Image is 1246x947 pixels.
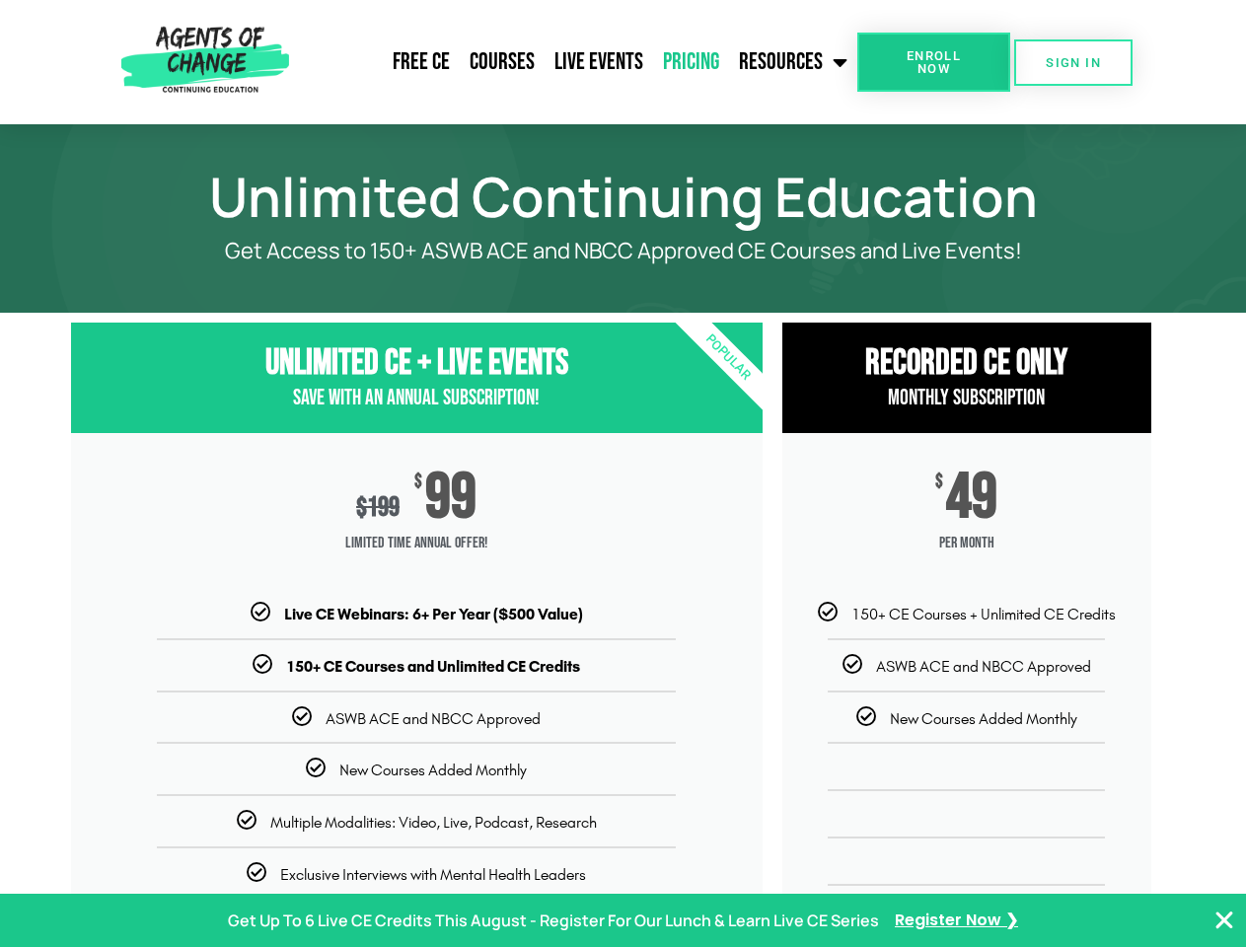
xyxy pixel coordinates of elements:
[228,907,879,935] p: Get Up To 6 Live CE Credits This August - Register For Our Lunch & Learn Live CE Series
[293,385,540,411] span: Save with an Annual Subscription!
[71,342,763,385] h3: Unlimited CE + Live Events
[383,37,460,87] a: Free CE
[460,37,545,87] a: Courses
[425,473,476,524] span: 99
[284,605,583,623] b: Live CE Webinars: 6+ Per Year ($500 Value)
[280,865,586,884] span: Exclusive Interviews with Mental Health Leaders
[297,37,857,87] nav: Menu
[889,49,979,75] span: Enroll Now
[895,907,1018,935] a: Register Now ❯
[888,385,1045,411] span: Monthly Subscription
[356,491,400,524] div: 199
[71,524,763,563] span: Limited Time Annual Offer!
[876,657,1091,676] span: ASWB ACE and NBCC Approved
[339,761,527,779] span: New Courses Added Monthly
[890,709,1077,728] span: New Courses Added Monthly
[653,37,729,87] a: Pricing
[1014,39,1133,86] a: SIGN IN
[614,244,842,472] div: Popular
[782,342,1151,385] h3: RECORDED CE ONly
[414,473,422,492] span: $
[140,239,1107,263] p: Get Access to 150+ ASWB ACE and NBCC Approved CE Courses and Live Events!
[545,37,653,87] a: Live Events
[1212,909,1236,932] button: Close Banner
[935,473,943,492] span: $
[782,524,1151,563] span: per month
[729,37,857,87] a: Resources
[286,657,580,676] b: 150+ CE Courses and Unlimited CE Credits
[356,491,367,524] span: $
[270,813,597,832] span: Multiple Modalities: Video, Live, Podcast, Research
[1046,56,1101,69] span: SIGN IN
[946,473,997,524] span: 49
[61,174,1186,219] h1: Unlimited Continuing Education
[326,709,541,728] span: ASWB ACE and NBCC Approved
[851,605,1116,623] span: 150+ CE Courses + Unlimited CE Credits
[857,33,1010,92] a: Enroll Now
